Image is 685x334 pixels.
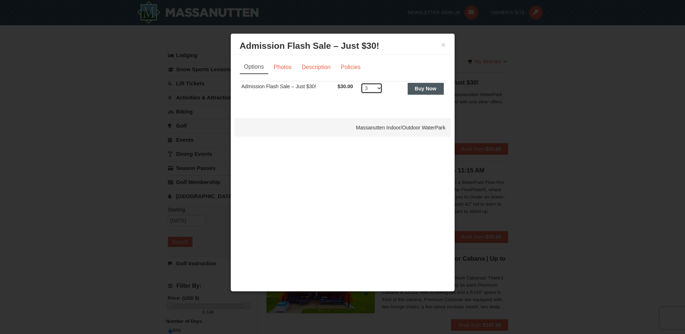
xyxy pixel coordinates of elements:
div: Massanutten Indoor/Outdoor WaterPark [234,119,451,137]
button: × [441,41,446,48]
span: $30.00 [338,83,353,89]
a: Photos [269,60,296,74]
a: Description [297,60,335,74]
h3: Admission Flash Sale – Just $30! [240,40,446,51]
strong: Buy Now [415,86,437,91]
td: Admission Flash Sale – Just $30! [240,81,336,99]
button: Buy Now [408,83,444,94]
a: Options [240,60,268,74]
a: Policies [336,60,365,74]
